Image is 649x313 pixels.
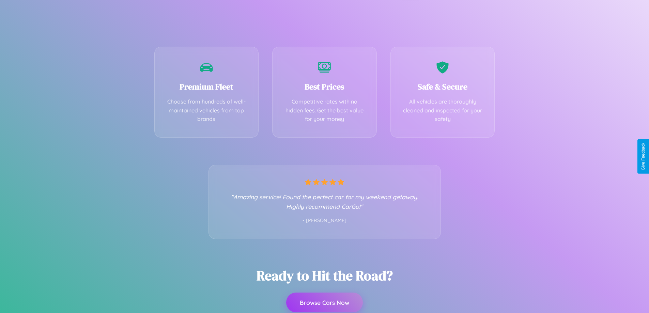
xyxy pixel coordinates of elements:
p: - [PERSON_NAME] [222,216,427,225]
p: Competitive rates with no hidden fees. Get the best value for your money [283,97,366,124]
p: Choose from hundreds of well-maintained vehicles from top brands [165,97,248,124]
h3: Premium Fleet [165,81,248,92]
div: Give Feedback [641,143,646,170]
h2: Ready to Hit the Road? [257,266,393,285]
button: Browse Cars Now [286,293,363,312]
h3: Safe & Secure [401,81,484,92]
p: "Amazing service! Found the perfect car for my weekend getaway. Highly recommend CarGo!" [222,192,427,211]
h3: Best Prices [283,81,366,92]
p: All vehicles are thoroughly cleaned and inspected for your safety [401,97,484,124]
